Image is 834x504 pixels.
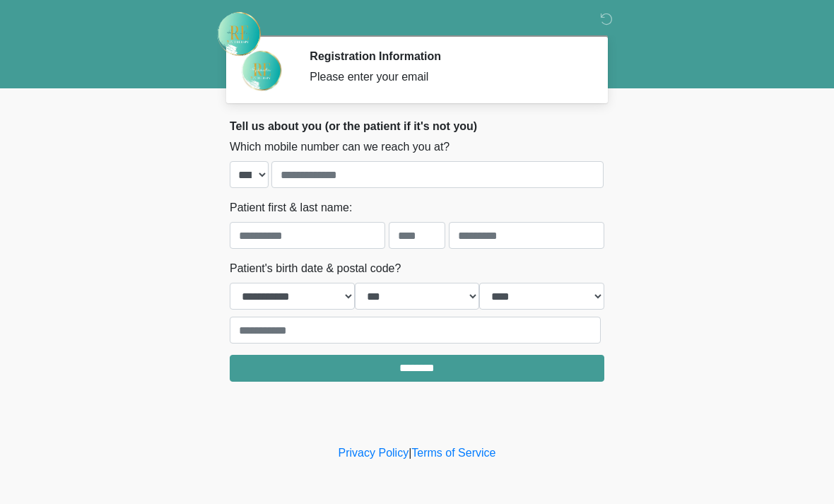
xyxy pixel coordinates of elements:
label: Patient's birth date & postal code? [230,260,401,277]
div: Please enter your email [310,69,583,86]
h2: Tell us about you (or the patient if it's not you) [230,119,604,133]
a: | [409,447,411,459]
label: Which mobile number can we reach you at? [230,139,450,156]
a: Terms of Service [411,447,495,459]
label: Patient first & last name: [230,199,352,216]
a: Privacy Policy [339,447,409,459]
img: Agent Avatar [240,49,283,92]
img: Rehydrate Aesthetics & Wellness Logo [216,11,262,57]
